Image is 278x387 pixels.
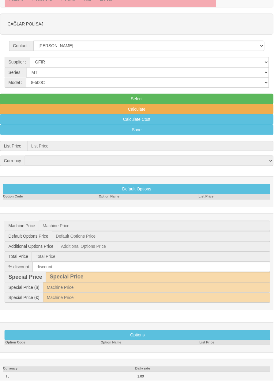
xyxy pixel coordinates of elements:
[3,197,100,203] th: Option Code
[5,68,27,79] span: Series :
[39,224,275,235] input: Machine Price
[33,266,275,277] input: discount
[44,297,275,308] input: Machine Price
[5,58,30,68] span: Supplier :
[5,224,39,235] span: Machine Price
[28,143,278,154] input: List Price
[5,235,53,245] span: Default Options Price
[32,256,275,266] input: Total Price
[5,245,58,256] span: Additional Options Price
[53,235,275,245] input: Default Options Price
[100,197,202,203] th: Option Name
[5,256,32,266] span: Total Price
[44,287,275,297] input: Machine Price
[9,41,34,52] span: Contact :
[47,277,275,287] input: Special Price
[102,346,203,351] th: Option Name
[202,197,275,203] th: List Price
[203,346,275,351] th: List Price
[5,335,275,346] button: Options
[5,79,26,89] span: Model :
[5,297,44,308] span: Special Price (€)
[3,187,275,197] button: Default Options
[5,346,102,351] th: Option Code
[5,287,44,297] span: Special Price ($)
[9,279,43,285] b: Special Price
[3,373,137,378] th: Currency
[5,266,33,277] span: % discount
[58,245,275,256] input: Additional Options Price
[137,373,275,378] th: Daily rate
